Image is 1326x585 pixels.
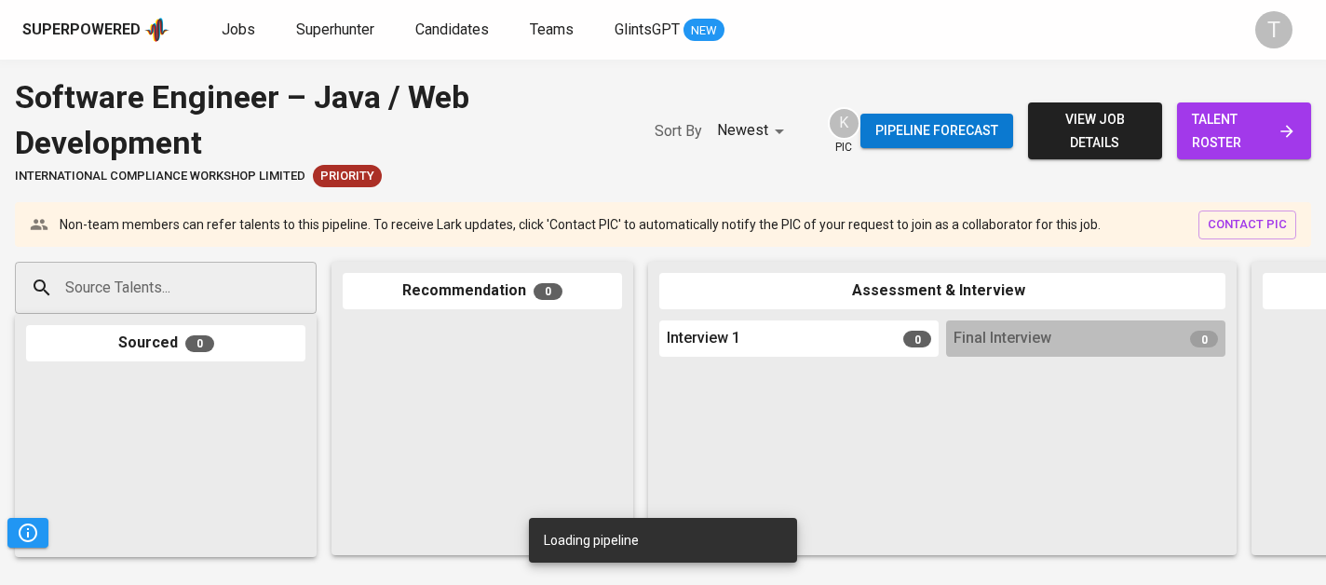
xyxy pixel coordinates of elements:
span: 0 [1190,331,1218,347]
a: GlintsGPT NEW [615,19,724,42]
div: Loading pipeline [544,524,639,557]
button: Pipeline forecast [860,114,1013,148]
span: contact pic [1208,214,1287,236]
p: Sort By [655,120,702,143]
a: Superpoweredapp logo [22,16,169,44]
span: Interview 1 [667,328,740,349]
div: K [828,107,860,140]
p: Newest [717,119,768,142]
span: 0 [185,335,214,352]
div: Software Engineer – Java / Web Development [15,75,617,165]
a: talent roster [1177,102,1311,159]
div: Recommendation [343,273,622,309]
button: Pipeline Triggers [7,518,48,548]
div: Newest [717,114,791,148]
img: app logo [144,16,169,44]
span: NEW [683,21,724,40]
span: 0 [903,331,931,347]
a: Superhunter [296,19,378,42]
a: Teams [530,19,577,42]
div: Sourced [26,325,305,361]
span: Candidates [415,20,489,38]
span: talent roster [1192,108,1296,154]
div: T [1255,11,1292,48]
button: contact pic [1198,211,1296,239]
span: International Compliance Workshop Limited [15,168,305,185]
a: Jobs [222,19,259,42]
p: Non-team members can refer talents to this pipeline. To receive Lark updates, click 'Contact PIC'... [60,215,1101,234]
span: Superhunter [296,20,374,38]
span: Priority [313,168,382,185]
span: Teams [530,20,574,38]
div: Superpowered [22,20,141,41]
div: New Job received from Demand Team [313,165,382,187]
span: Jobs [222,20,255,38]
span: GlintsGPT [615,20,680,38]
button: view job details [1028,102,1162,159]
a: Candidates [415,19,493,42]
div: pic [828,107,860,156]
span: Pipeline forecast [875,119,998,143]
div: Assessment & Interview [659,273,1225,309]
span: Final Interview [954,328,1051,349]
span: 0 [534,283,562,300]
button: Open [306,286,310,290]
span: view job details [1043,108,1147,154]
